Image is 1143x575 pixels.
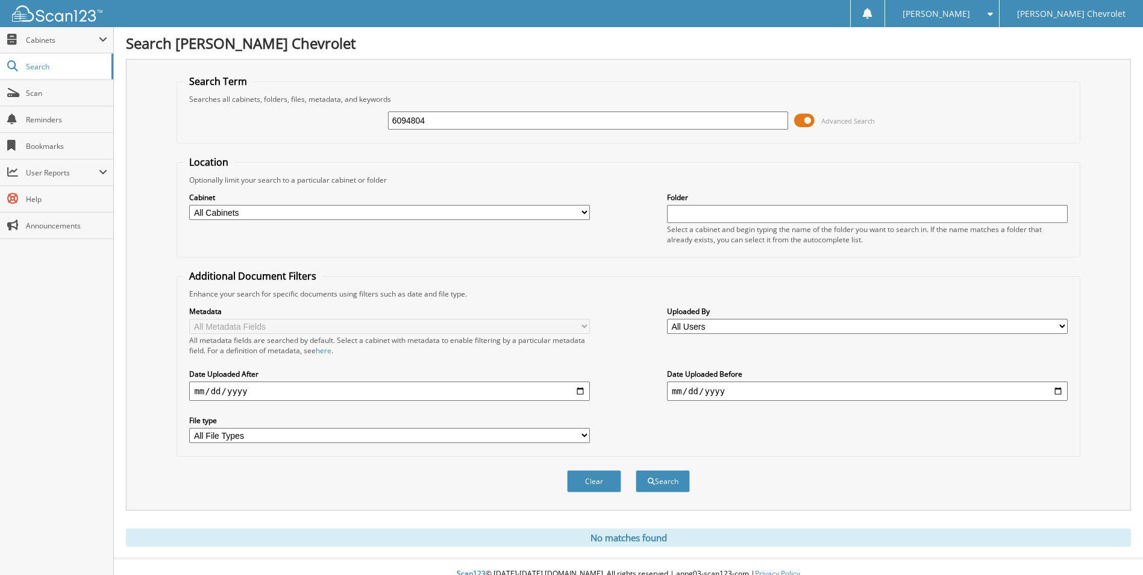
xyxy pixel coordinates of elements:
label: Metadata [189,306,590,316]
span: Scan [26,88,107,98]
h1: Search [PERSON_NAME] Chevrolet [126,33,1131,53]
legend: Search Term [183,75,253,88]
label: Date Uploaded Before [667,369,1068,379]
span: User Reports [26,168,99,178]
label: Uploaded By [667,306,1068,316]
input: end [667,382,1068,401]
div: Enhance your search for specific documents using filters such as date and file type. [183,289,1073,299]
span: Announcements [26,221,107,231]
div: Searches all cabinets, folders, files, metadata, and keywords [183,94,1073,104]
div: Optionally limit your search to a particular cabinet or folder [183,175,1073,185]
label: File type [189,415,590,426]
span: Search [26,61,105,72]
a: here [316,345,331,356]
div: No matches found [126,529,1131,547]
span: Cabinets [26,35,99,45]
label: Folder [667,192,1068,203]
input: start [189,382,590,401]
label: Cabinet [189,192,590,203]
span: Bookmarks [26,141,107,151]
div: Select a cabinet and begin typing the name of the folder you want to search in. If the name match... [667,224,1068,245]
button: Search [636,470,690,492]
span: Help [26,194,107,204]
label: Date Uploaded After [189,369,590,379]
legend: Additional Document Filters [183,269,322,283]
legend: Location [183,156,234,169]
span: [PERSON_NAME] Chevrolet [1017,10,1126,17]
span: Reminders [26,115,107,125]
span: Advanced Search [821,116,875,125]
button: Clear [567,470,621,492]
div: All metadata fields are searched by default. Select a cabinet with metadata to enable filtering b... [189,335,590,356]
img: scan123-logo-white.svg [12,5,102,22]
span: [PERSON_NAME] [903,10,970,17]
